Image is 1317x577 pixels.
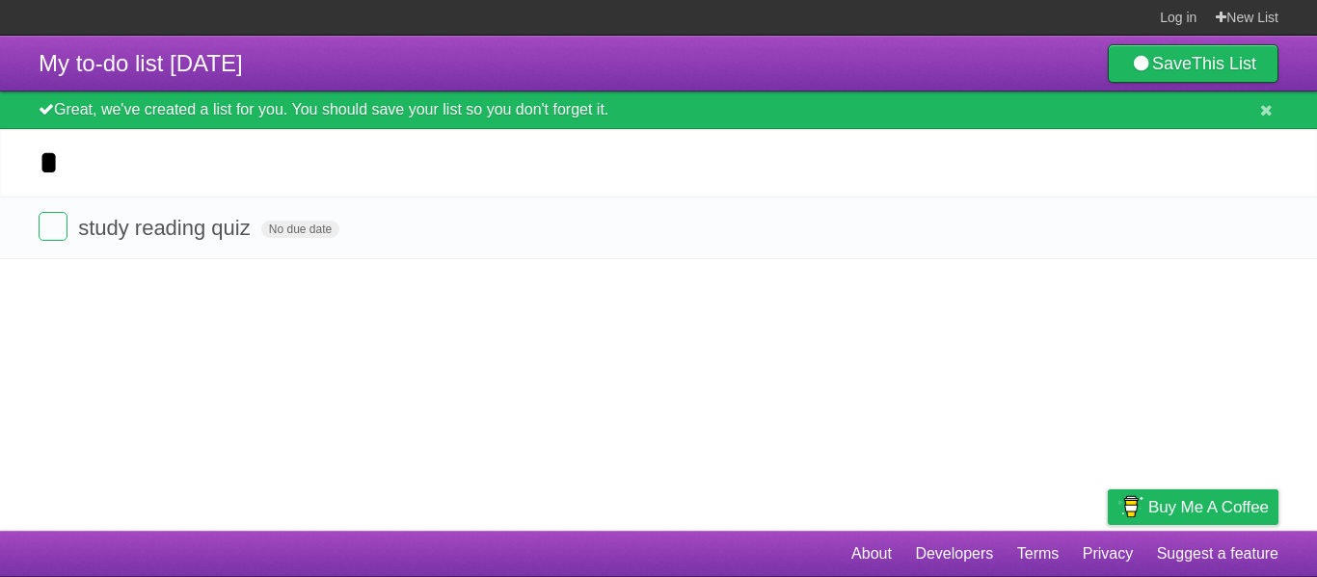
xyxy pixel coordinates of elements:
span: study reading quiz [78,216,255,240]
label: Done [39,212,67,241]
a: Buy me a coffee [1108,489,1278,525]
a: SaveThis List [1108,44,1278,83]
b: This List [1192,54,1256,73]
a: Developers [915,536,993,572]
span: No due date [261,221,339,238]
span: My to-do list [DATE] [39,50,243,76]
img: Buy me a coffee [1117,490,1143,523]
span: Buy me a coffee [1148,490,1269,524]
a: Suggest a feature [1157,536,1278,572]
a: About [851,536,892,572]
a: Terms [1017,536,1060,572]
a: Privacy [1083,536,1133,572]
